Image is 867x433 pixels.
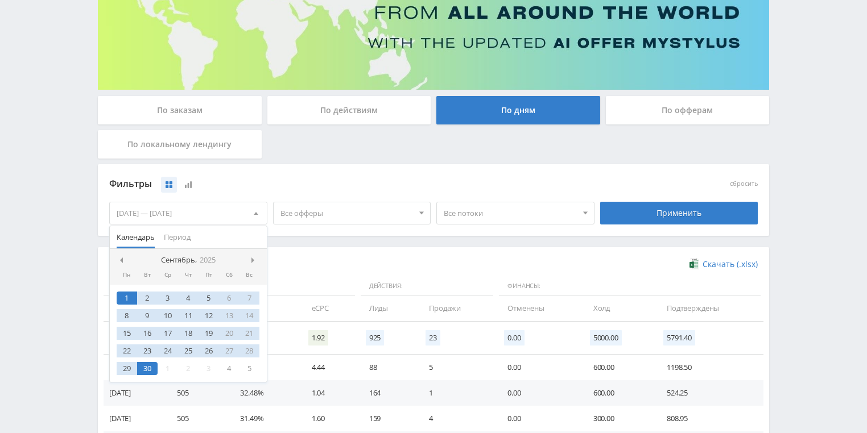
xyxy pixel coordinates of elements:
[499,277,761,296] span: Финансы:
[219,327,240,340] div: 20
[240,362,260,375] div: 5
[496,355,582,380] td: 0.00
[663,330,695,345] span: 5791.40
[117,272,137,278] div: Пн
[117,362,137,375] div: 29
[158,292,178,305] div: 3
[158,272,178,278] div: Ср
[418,295,496,321] td: Продажи
[158,327,178,340] div: 17
[358,406,418,431] td: 159
[240,327,260,340] div: 21
[178,362,199,375] div: 2
[280,202,414,224] span: Все офферы
[104,322,166,355] td: Итого:
[358,355,418,380] td: 88
[199,327,219,340] div: 19
[267,96,431,124] div: По действиям
[219,344,240,357] div: 27
[109,176,594,193] div: Фильтры
[300,380,358,406] td: 1.04
[358,295,418,321] td: Лиды
[156,256,220,265] div: Сентябрь,
[436,96,600,124] div: По дням
[199,362,219,375] div: 3
[104,406,166,431] td: [DATE]
[358,380,418,406] td: 164
[582,295,655,321] td: Холд
[229,380,300,406] td: 32.48%
[219,272,240,278] div: Сб
[496,380,582,406] td: 0.00
[199,292,219,305] div: 5
[703,260,758,269] span: Скачать (.xlsx)
[117,344,137,357] div: 22
[444,202,577,224] span: Все потоки
[504,330,524,345] span: 0.00
[98,130,262,159] div: По локальному лендингу
[137,309,158,322] div: 9
[418,380,496,406] td: 1
[240,344,260,357] div: 28
[137,272,158,278] div: Вт
[690,258,699,269] img: xlsx
[300,355,358,380] td: 4.44
[730,180,758,188] button: сбросить
[137,344,158,357] div: 23
[219,309,240,322] div: 13
[655,295,763,321] td: Подтверждены
[240,272,260,278] div: Вс
[166,406,229,431] td: 505
[104,380,166,406] td: [DATE]
[199,344,219,357] div: 26
[582,355,655,380] td: 600.00
[300,406,358,431] td: 1.60
[104,277,355,296] span: Данные:
[582,406,655,431] td: 300.00
[582,380,655,406] td: 600.00
[112,226,159,248] button: Календарь
[690,259,758,270] a: Скачать (.xlsx)
[308,330,328,345] span: 1.92
[496,295,582,321] td: Отменены
[166,380,229,406] td: 505
[117,292,137,305] div: 1
[137,327,158,340] div: 16
[178,309,199,322] div: 11
[600,202,758,224] div: Применить
[158,344,178,357] div: 24
[117,226,155,248] span: Календарь
[178,327,199,340] div: 18
[240,292,260,305] div: 7
[158,362,178,375] div: 1
[496,406,582,431] td: 0.00
[655,355,763,380] td: 1198.50
[590,330,622,345] span: 5000.00
[229,406,300,431] td: 31.49%
[137,362,158,375] div: 30
[426,330,440,345] span: 23
[137,292,158,305] div: 2
[104,295,166,321] td: Дата
[117,309,137,322] div: 8
[199,272,219,278] div: Пт
[655,406,763,431] td: 808.95
[104,355,166,380] td: [DATE]
[200,256,216,264] i: 2025
[418,355,496,380] td: 5
[361,277,493,296] span: Действия:
[418,406,496,431] td: 4
[158,309,178,322] div: 10
[219,292,240,305] div: 6
[366,330,385,345] span: 925
[178,292,199,305] div: 4
[219,362,240,375] div: 4
[240,309,260,322] div: 14
[159,226,195,248] button: Период
[199,309,219,322] div: 12
[178,272,199,278] div: Чт
[655,380,763,406] td: 524.25
[110,202,267,224] div: [DATE] — [DATE]
[300,295,358,321] td: eCPC
[98,96,262,124] div: По заказам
